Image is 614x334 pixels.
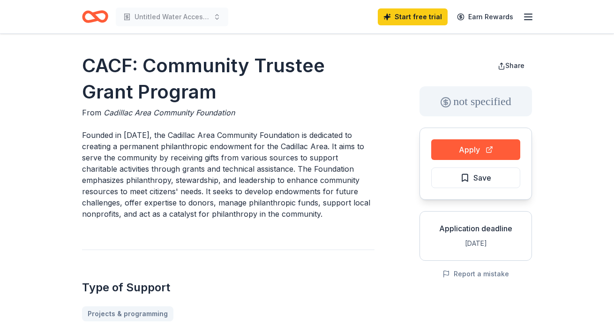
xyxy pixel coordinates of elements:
[473,172,491,184] span: Save
[82,53,374,105] h1: CACF: Community Trustee Grant Program
[82,306,173,321] a: Projects & programming
[135,11,210,23] span: Untitled Water Access Audio Documentary
[431,167,520,188] button: Save
[427,238,524,249] div: [DATE]
[490,56,532,75] button: Share
[451,8,519,25] a: Earn Rewards
[427,223,524,234] div: Application deadline
[82,280,374,295] h2: Type of Support
[116,8,228,26] button: Untitled Water Access Audio Documentary
[419,86,532,116] div: not specified
[82,6,108,28] a: Home
[378,8,448,25] a: Start free trial
[82,107,374,118] div: From
[431,139,520,160] button: Apply
[104,108,235,117] span: Cadillac Area Community Foundation
[442,268,509,280] button: Report a mistake
[505,61,524,69] span: Share
[82,129,374,220] p: Founded in [DATE], the Cadillac Area Community Foundation is dedicated to creating a permanent ph...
